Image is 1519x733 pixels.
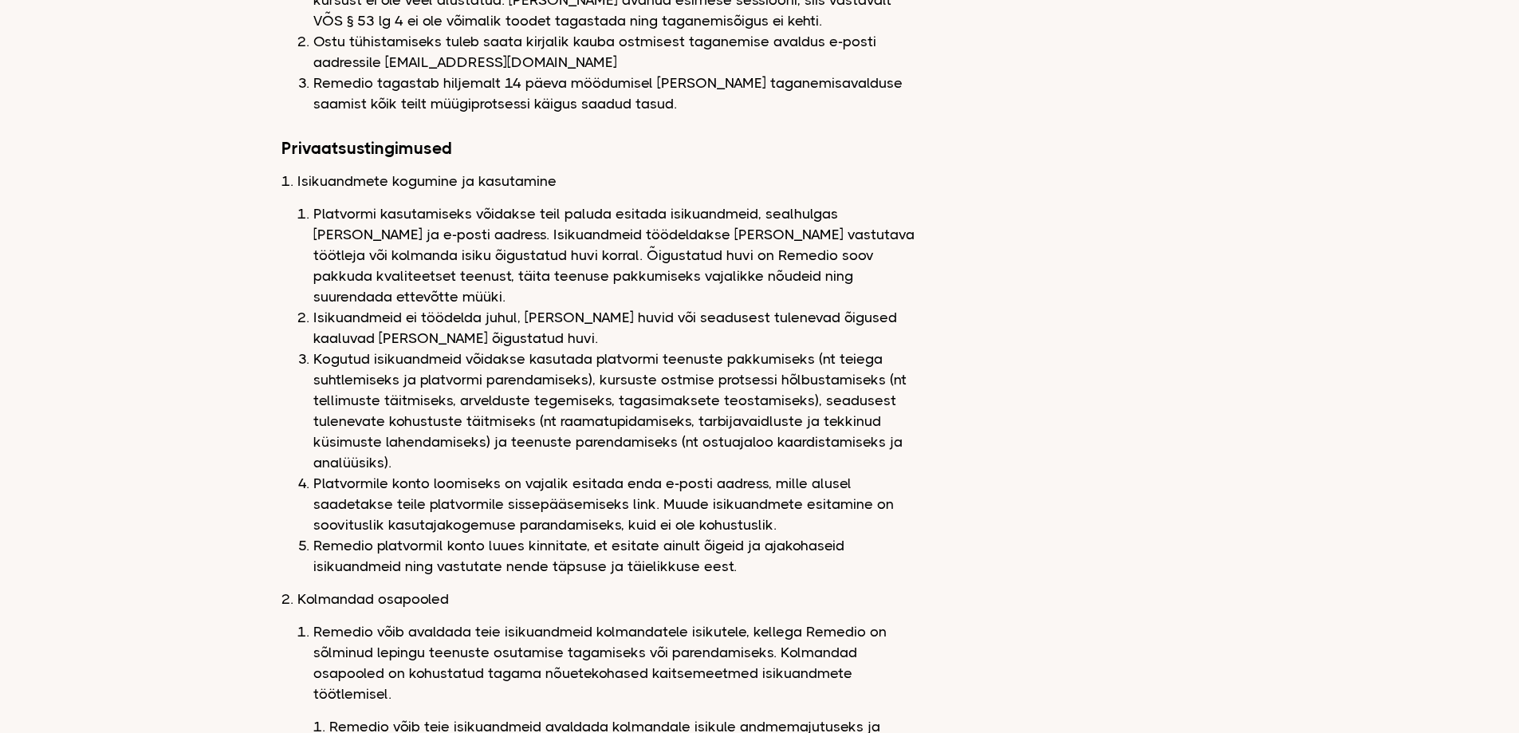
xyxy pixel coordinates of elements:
[313,203,919,307] li: Platvormi kasutamiseks võidakse teil paluda esitada isikuandmeid, sealhulgas [PERSON_NAME] ja e-p...
[313,73,919,114] li: Remedio tagastab hiljemalt 14 päeva möödumisel [PERSON_NAME] taganemisavalduse saamist kõik teilt...
[313,473,919,535] li: Platvormile konto loomiseks on vajalik esitada enda e-posti aadress, mille alusel saadetakse teil...
[281,138,919,159] h3: Privaatsustingimused
[313,307,919,349] li: Isikuandmeid ei töödelda juhul, [PERSON_NAME] huvid või seadusest tulenevad õigused kaaluvad [PER...
[313,31,919,73] li: Ostu tühistamiseks tuleb saata kirjalik kauba ostmisest taganemise avaldus e-posti aadressile [EM...
[297,171,919,577] li: Isikuandmete kogumine ja kasutamine
[313,349,919,473] li: Kogutud isikuandmeid võidakse kasutada platvormi teenuste pakkumiseks (nt teiega suhtlemiseks ja ...
[313,535,919,577] li: Remedio platvormil konto luues kinnitate, et esitate ainult õigeid ja ajakohaseid isikuandmeid ni...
